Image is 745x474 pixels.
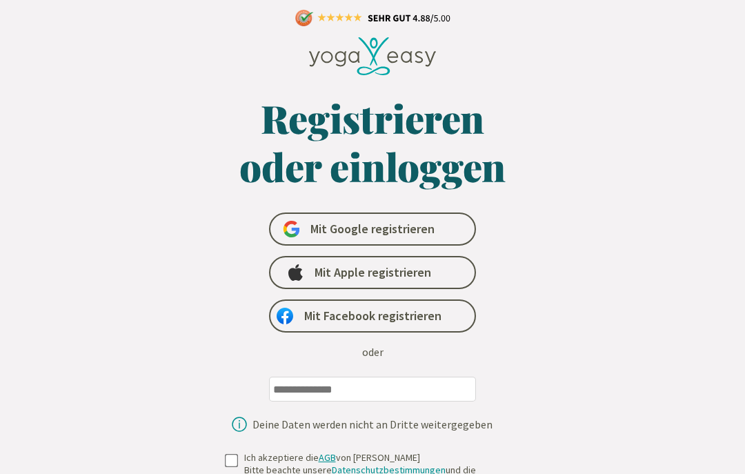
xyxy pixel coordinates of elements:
[315,264,431,281] span: Mit Apple registrieren
[269,213,476,246] a: Mit Google registrieren
[135,94,610,190] h1: Registrieren oder einloggen
[304,308,441,324] span: Mit Facebook registrieren
[319,451,336,464] a: AGB
[310,221,435,237] span: Mit Google registrieren
[252,419,493,430] div: Deine Daten werden nicht an Dritte weitergegeben
[269,299,476,333] a: Mit Facebook registrieren
[362,344,384,360] div: oder
[269,256,476,289] a: Mit Apple registrieren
